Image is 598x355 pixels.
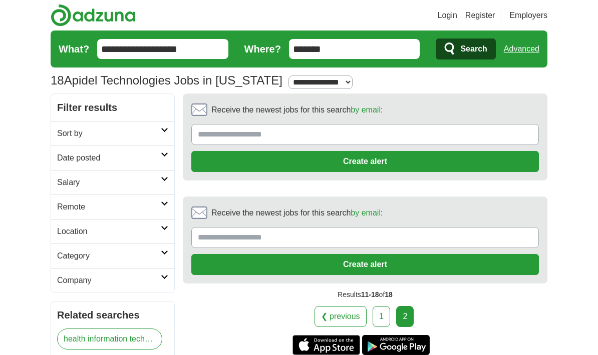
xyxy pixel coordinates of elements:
a: Remote [51,194,174,219]
span: Receive the newest jobs for this search : [211,104,383,116]
a: 1 [373,306,390,327]
a: Get the Android app [362,335,430,355]
h2: Filter results [51,94,174,121]
h2: Sort by [57,127,161,139]
h1: Apidel Technologies Jobs in [US_STATE] [51,73,282,87]
a: by email [351,105,381,114]
a: Register [465,9,495,21]
span: 18 [51,71,64,89]
h2: Related searches [57,307,168,322]
a: ❮ previous [315,306,367,327]
a: Category [51,243,174,268]
span: Receive the newest jobs for this search : [211,207,383,219]
button: Search [436,38,495,59]
h2: Category [57,250,161,262]
a: Get the iPhone app [292,335,360,355]
a: Salary [51,170,174,194]
a: Location [51,219,174,243]
h2: Date posted [57,152,161,164]
div: Results of [183,283,547,306]
span: 11-18 [361,290,379,298]
a: Sort by [51,121,174,145]
a: by email [351,208,381,217]
img: Adzuna logo [51,4,136,26]
a: Employers [509,9,547,21]
h2: Location [57,225,161,237]
h2: Remote [57,201,161,213]
label: Where? [244,41,281,56]
span: 18 [385,290,393,298]
div: 2 [396,306,414,327]
a: Company [51,268,174,292]
a: Date posted [51,145,174,170]
button: Create alert [191,151,539,172]
span: Search [460,39,487,59]
h2: Salary [57,176,161,188]
h2: Company [57,274,161,286]
a: Advanced [504,39,539,59]
a: health information technology [57,328,162,349]
a: Login [438,9,457,21]
button: Create alert [191,254,539,275]
label: What? [59,41,89,56]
